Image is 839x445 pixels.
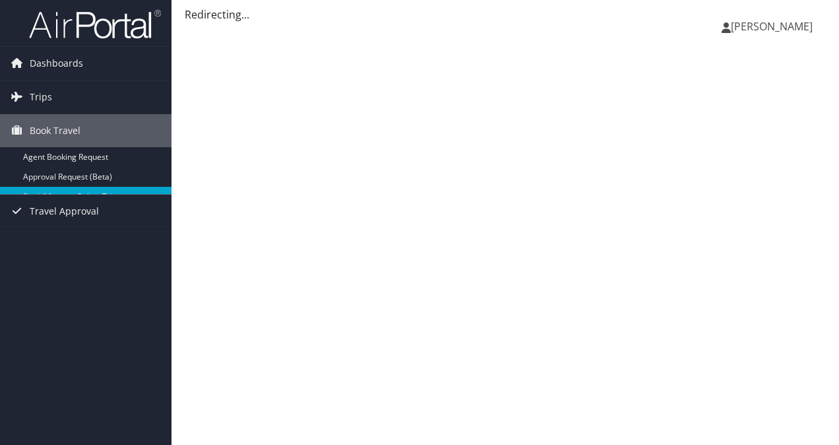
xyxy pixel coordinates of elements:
[30,47,83,80] span: Dashboards
[185,7,826,22] div: Redirecting...
[731,19,813,34] span: [PERSON_NAME]
[722,7,826,46] a: [PERSON_NAME]
[29,9,161,40] img: airportal-logo.png
[30,81,52,114] span: Trips
[30,114,80,147] span: Book Travel
[30,195,99,228] span: Travel Approval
